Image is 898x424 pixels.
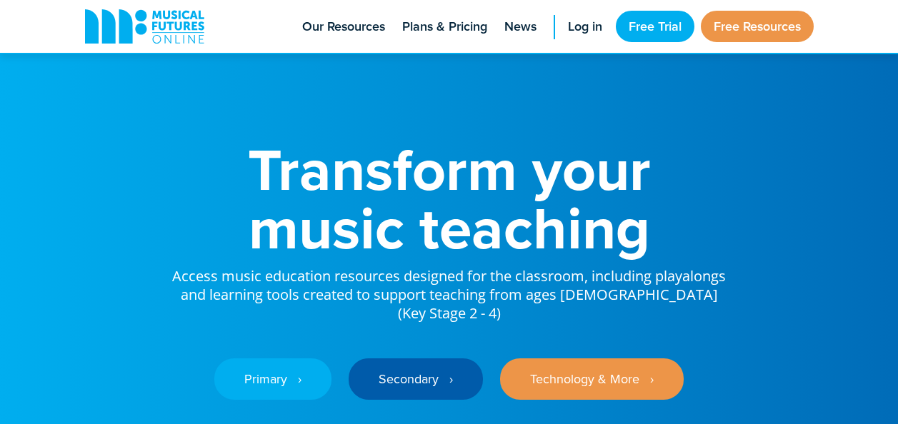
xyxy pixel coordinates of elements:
[701,11,814,42] a: Free Resources
[171,140,728,257] h1: Transform your music teaching
[568,17,602,36] span: Log in
[171,257,728,323] p: Access music education resources designed for the classroom, including playalongs and learning to...
[349,358,483,400] a: Secondary ‎‏‏‎ ‎ ›
[214,358,331,400] a: Primary ‎‏‏‎ ‎ ›
[500,358,684,400] a: Technology & More ‎‏‏‎ ‎ ›
[402,17,487,36] span: Plans & Pricing
[504,17,537,36] span: News
[302,17,385,36] span: Our Resources
[616,11,694,42] a: Free Trial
